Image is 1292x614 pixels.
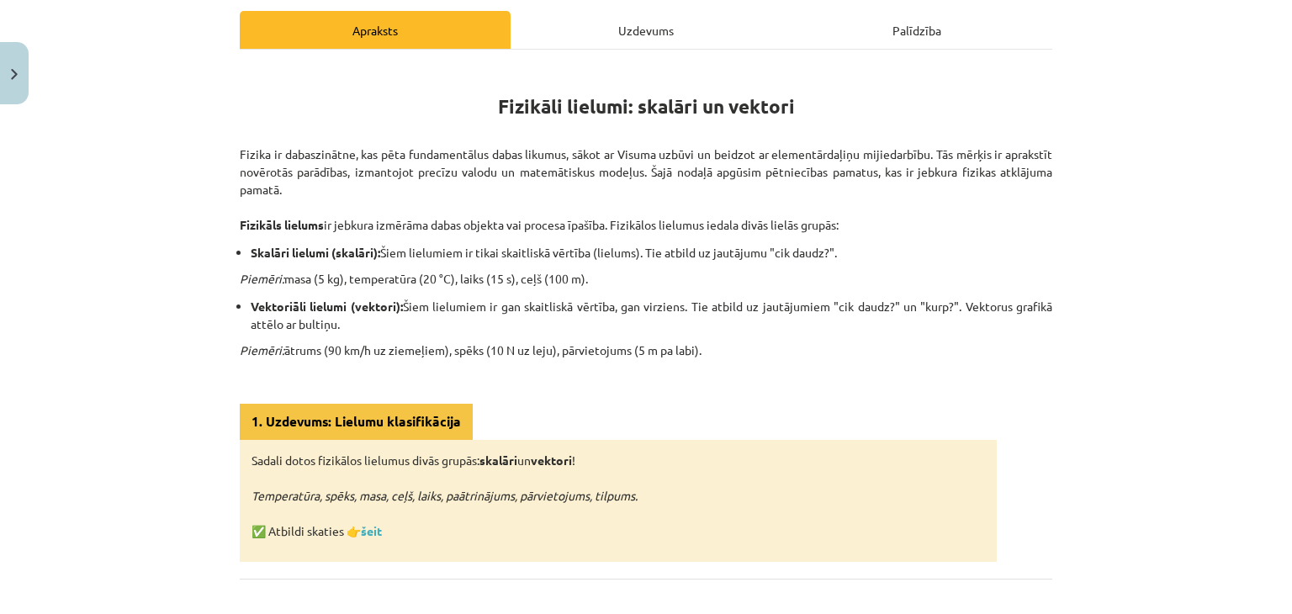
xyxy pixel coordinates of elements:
[251,298,1052,333] li: Šiem lielumiem ir gan skaitliskā vērtība, gan virziens. Tie atbild uz jautājumiem "cik daudz?" un...
[240,342,284,357] em: Piemēri:
[240,146,1052,234] p: Fizika ir dabaszinātne, kas pēta fundamentālus dabas likumus, sākot ar Visuma uzbūvi un beidzot a...
[252,452,985,540] p: Sadali dotos fizikālos lielumus divās grupās: un ! ✅ Atbildi skaties 👉
[240,341,1052,359] p: ātrums (90 km/h uz ziemeļiem), spēks (10 N uz leju), pārvietojums (5 m pa labi).
[251,299,403,314] strong: Vektoriāli lielumi (vektori):
[511,11,781,49] div: Uzdevums
[251,244,1052,262] li: Šiem lielumiem ir tikai skaitliskā vērtība (lielums). Tie atbild uz jautājumu "cik daudz?".
[361,523,382,538] a: šeit
[240,271,284,286] em: Piemēri:
[498,94,795,119] strong: Fizikāli lielumi: skalāri un vektori
[479,453,517,468] strong: skalāri
[240,217,324,232] strong: Fizikāls lielums
[240,404,473,440] div: 1. Uzdevums: Lielumu klasifikācija
[251,245,380,260] strong: Skalāri lielumi (skalāri):
[781,11,1052,49] div: Palīdzība
[531,453,572,468] strong: vektori
[11,69,18,80] img: icon-close-lesson-0947bae3869378f0d4975bcd49f059093ad1ed9edebbc8119c70593378902aed.svg
[252,488,638,503] em: Temperatūra, spēks, masa, ceļš, laiks, paātrinājums, pārvietojums, tilpums.
[240,11,511,49] div: Apraksts
[240,270,1052,288] p: masa (5 kg), temperatūra (20 °C), laiks (15 s), ceļš (100 m).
